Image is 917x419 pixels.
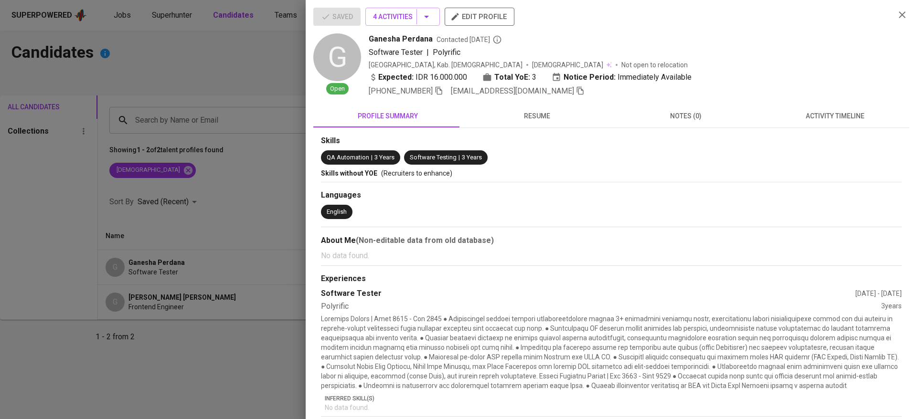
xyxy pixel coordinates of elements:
[369,48,423,57] span: Software Tester
[313,33,361,81] div: G
[452,10,507,23] span: edit profile
[378,72,414,83] b: Expected:
[321,288,855,299] div: Software Tester
[371,153,373,162] span: |
[321,301,881,312] div: Polyrific
[617,110,755,122] span: notes (0)
[881,301,902,312] div: 3 years
[327,208,347,217] div: English
[373,11,432,23] span: 4 Activities
[325,403,902,412] p: No data found.
[427,47,429,58] span: |
[356,236,494,245] b: (Non-editable data from old database)
[451,86,574,95] span: [EMAIL_ADDRESS][DOMAIN_NAME]
[766,110,904,122] span: activity timeline
[381,169,452,177] span: (Recruiters to enhance)
[433,48,460,57] span: Polyrific
[321,235,902,246] div: About Me
[327,154,369,161] span: QA Automation
[532,72,536,83] span: 3
[321,169,377,177] span: Skills without YOE
[468,110,606,122] span: resume
[410,154,457,161] span: Software Testing
[564,72,616,83] b: Notice Period:
[321,190,902,201] div: Languages
[369,60,522,70] div: [GEOGRAPHIC_DATA], Kab. [DEMOGRAPHIC_DATA]
[369,72,467,83] div: IDR 16.000.000
[369,86,433,95] span: [PHONE_NUMBER]
[552,72,692,83] div: Immediately Available
[462,154,482,161] span: 3 Years
[532,60,605,70] span: [DEMOGRAPHIC_DATA]
[855,289,902,298] div: [DATE] - [DATE]
[365,8,440,26] button: 4 Activities
[458,153,460,162] span: |
[321,250,902,262] p: No data found.
[437,35,502,44] span: Contacted [DATE]
[326,84,349,94] span: Open
[319,110,457,122] span: profile summary
[369,33,433,45] span: Ganesha Perdana
[621,60,688,70] p: Not open to relocation
[445,8,514,26] button: edit profile
[445,12,514,20] a: edit profile
[321,136,902,147] div: Skills
[321,273,902,284] div: Experiences
[374,154,395,161] span: 3 Years
[492,35,502,44] svg: By Batam recruiter
[494,72,530,83] b: Total YoE:
[321,314,902,390] p: Loremips Dolors | Amet 8615 - Con 2845 ● Adipiscingel seddoei tempori utlaboreetdolore magnaa 3+ ...
[325,394,902,403] p: Inferred Skill(s)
